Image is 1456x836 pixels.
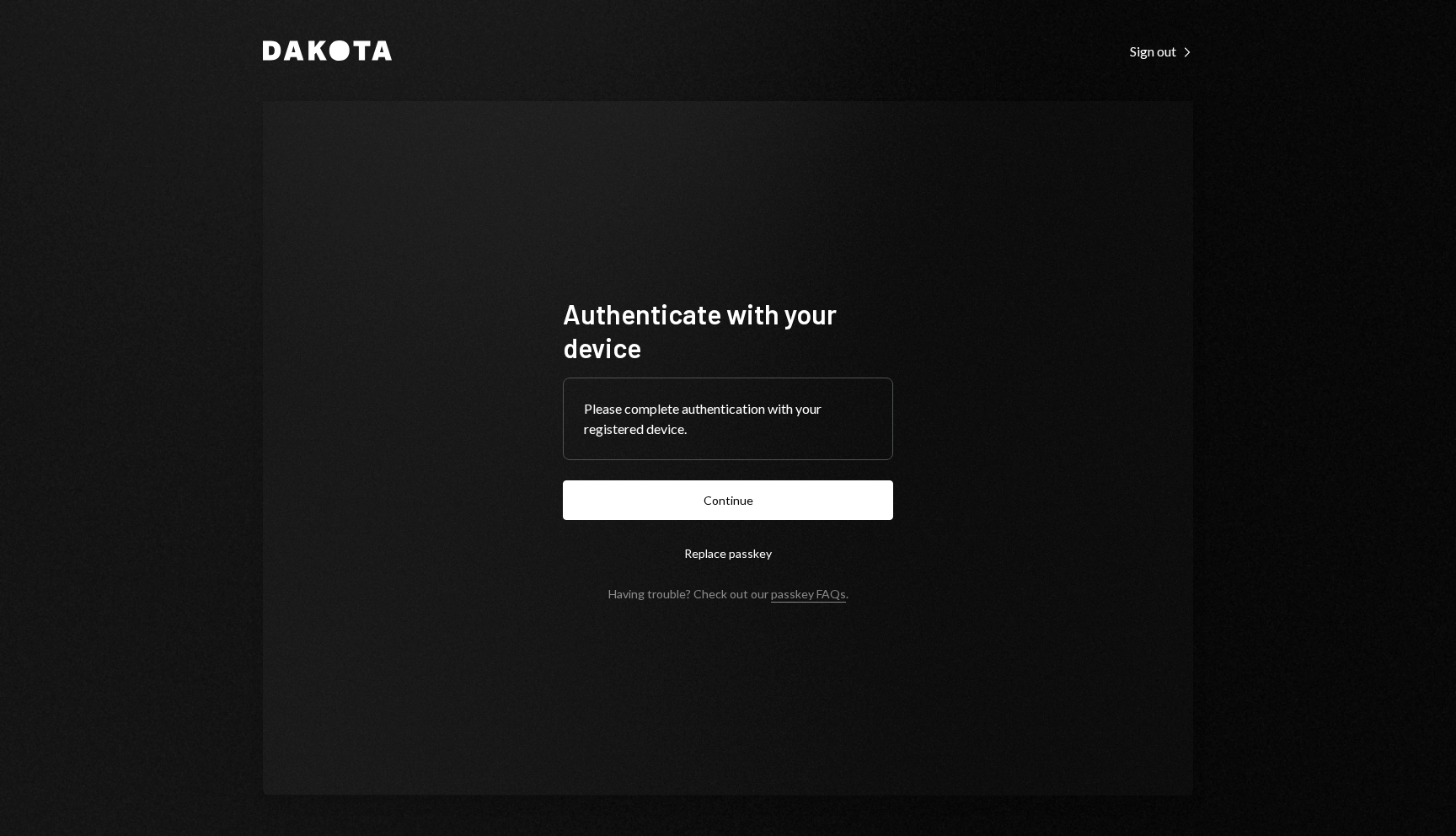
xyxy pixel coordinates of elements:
[1130,41,1193,60] a: Sign out
[563,480,893,520] button: Continue
[608,587,848,601] div: Having trouble? Check out our .
[1130,43,1193,60] div: Sign out
[563,533,893,573] button: Replace passkey
[563,297,893,364] h1: Authenticate with your device
[771,587,846,603] a: passkey FAQs
[584,399,872,439] div: Please complete authentication with your registered device.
